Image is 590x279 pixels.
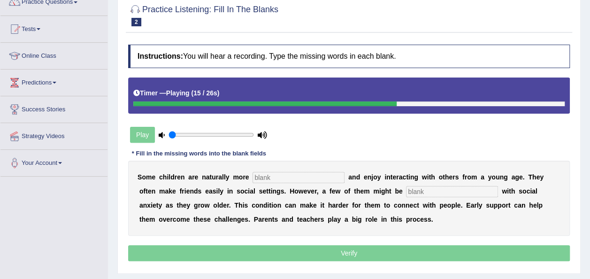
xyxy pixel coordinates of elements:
[259,201,263,209] b: n
[354,201,359,209] b: o
[0,70,107,93] a: Predictions
[432,201,436,209] b: h
[348,173,352,181] b: a
[402,173,406,181] b: c
[438,173,443,181] b: o
[253,187,255,195] b: l
[467,173,471,181] b: o
[389,187,391,195] b: t
[417,201,419,209] b: t
[269,201,271,209] b: t
[139,187,144,195] b: o
[243,201,245,209] b: i
[515,173,519,181] b: g
[358,201,360,209] b: r
[186,201,190,209] b: y
[309,201,313,209] b: k
[386,201,391,209] b: o
[158,201,162,209] b: y
[399,173,403,181] b: a
[300,201,306,209] b: m
[244,201,248,209] b: s
[506,201,508,209] b: r
[228,216,230,223] b: l
[240,187,245,195] b: o
[371,173,373,181] b: j
[356,187,360,195] b: h
[138,52,183,60] b: Instructions:
[180,187,182,195] b: f
[167,216,170,223] b: e
[142,216,146,223] b: h
[206,173,210,181] b: a
[219,201,223,209] b: d
[194,173,198,181] b: e
[268,216,272,223] b: n
[146,173,152,181] b: m
[245,173,249,181] b: e
[183,201,187,209] b: e
[521,201,526,209] b: n
[151,201,153,209] b: i
[399,187,403,195] b: e
[234,201,238,209] b: T
[445,173,449,181] b: h
[267,201,269,209] b: i
[427,173,429,181] b: i
[385,187,389,195] b: h
[226,173,230,181] b: y
[386,173,391,181] b: n
[344,187,348,195] b: o
[356,173,360,181] b: d
[406,201,410,209] b: n
[328,201,332,209] b: h
[205,187,209,195] b: e
[449,173,452,181] b: e
[271,201,273,209] b: i
[0,16,107,39] a: Tests
[196,216,200,223] b: h
[143,201,147,209] b: n
[198,187,202,195] b: s
[306,201,309,209] b: a
[217,89,220,97] b: )
[248,187,250,195] b: i
[367,201,371,209] b: h
[262,187,266,195] b: e
[373,187,379,195] b: m
[166,89,190,97] b: Playing
[481,173,484,181] b: a
[528,173,532,181] b: T
[271,187,273,195] b: i
[277,201,281,209] b: n
[460,201,462,209] b: .
[322,201,324,209] b: t
[182,187,184,195] b: r
[227,187,229,195] b: i
[285,201,289,209] b: c
[452,173,455,181] b: r
[194,201,198,209] b: g
[159,216,163,223] b: o
[444,201,447,209] b: e
[392,173,396,181] b: e
[173,216,176,223] b: c
[169,187,172,195] b: k
[338,201,343,209] b: d
[346,201,348,209] b: r
[139,216,142,223] b: t
[215,216,218,223] b: c
[0,150,107,173] a: Your Account
[250,187,253,195] b: a
[213,187,216,195] b: s
[167,173,169,181] b: i
[502,201,506,209] b: o
[268,187,271,195] b: t
[530,187,532,195] b: i
[192,173,194,181] b: r
[373,173,377,181] b: o
[499,173,504,181] b: n
[523,173,525,181] b: .
[395,187,399,195] b: b
[207,216,211,223] b: e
